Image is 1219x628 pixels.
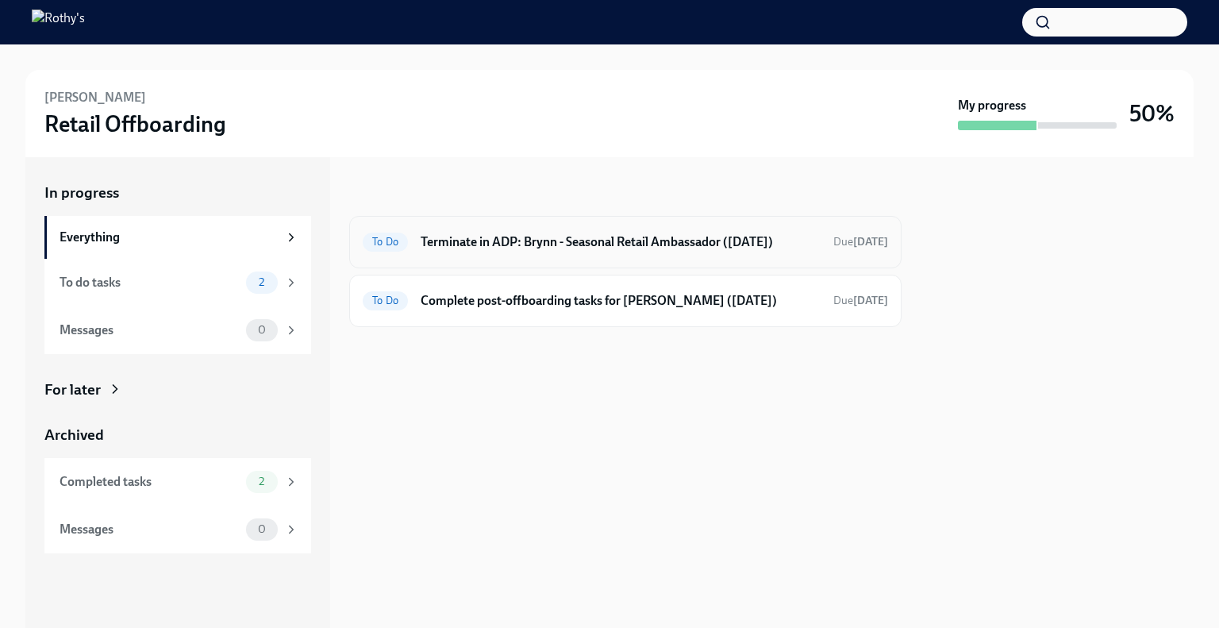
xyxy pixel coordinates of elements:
a: Messages0 [44,306,311,354]
span: September 29th, 2025 09:00 [833,293,888,308]
span: 2 [249,476,274,487]
h3: 50% [1129,99,1175,128]
span: To Do [363,236,408,248]
a: To DoComplete post-offboarding tasks for [PERSON_NAME] ([DATE])Due[DATE] [363,288,888,314]
span: To Do [363,295,408,306]
strong: [DATE] [853,294,888,307]
span: 0 [248,324,275,336]
div: To do tasks [60,274,240,291]
strong: [DATE] [853,235,888,249]
strong: My progress [958,97,1026,114]
h6: Terminate in ADP: Brynn - Seasonal Retail Ambassador ([DATE]) [421,233,821,251]
a: Completed tasks2 [44,458,311,506]
a: In progress [44,183,311,203]
span: Due [833,235,888,249]
img: Rothy's [32,10,85,35]
div: For later [44,379,101,400]
span: Due [833,294,888,307]
a: To do tasks2 [44,259,311,306]
a: Archived [44,425,311,445]
div: Everything [60,229,278,246]
a: For later [44,379,311,400]
div: Messages [60,521,240,538]
div: Completed tasks [60,473,240,491]
h3: Retail Offboarding [44,110,226,138]
h6: Complete post-offboarding tasks for [PERSON_NAME] ([DATE]) [421,292,821,310]
div: In progress [349,183,424,203]
span: 2 [249,276,274,288]
div: Messages [60,322,240,339]
span: 0 [248,523,275,535]
a: To DoTerminate in ADP: Brynn - Seasonal Retail Ambassador ([DATE])Due[DATE] [363,229,888,255]
span: September 18th, 2025 09:00 [833,234,888,249]
a: Everything [44,216,311,259]
h6: [PERSON_NAME] [44,89,146,106]
a: Messages0 [44,506,311,553]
